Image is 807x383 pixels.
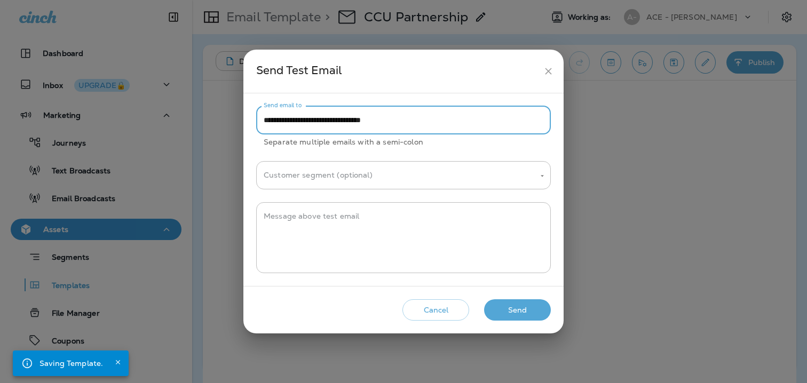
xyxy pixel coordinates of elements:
button: Cancel [402,299,469,321]
p: Separate multiple emails with a semi-colon [264,136,543,148]
label: Send email to [264,101,302,109]
button: Close [112,356,124,369]
div: Send Test Email [256,61,539,81]
button: close [539,61,558,81]
button: Open [537,171,547,181]
button: Send [484,299,551,321]
div: Saving Template. [39,354,103,373]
